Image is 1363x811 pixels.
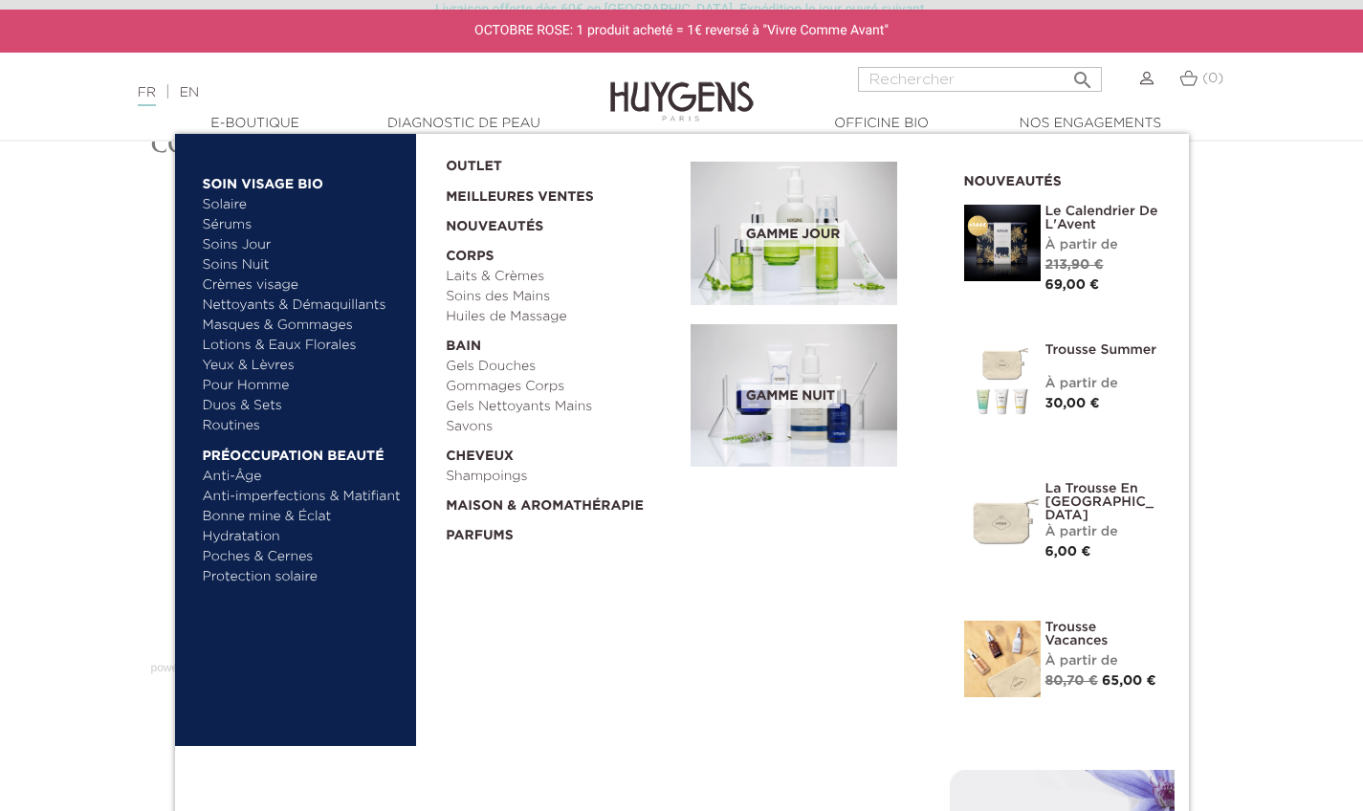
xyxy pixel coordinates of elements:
[203,215,403,235] a: Sérums
[151,654,1213,676] div: powered by
[1202,72,1223,85] span: (0)
[1045,621,1160,647] a: Trousse Vacances
[446,237,677,267] a: Corps
[203,507,403,527] a: Bonne mine & Éclat
[151,132,1213,157] h1: Consultation soin Visage
[203,567,403,587] a: Protection solaire
[446,397,677,417] a: Gels Nettoyants Mains
[1045,397,1100,410] span: 30,00 €
[964,205,1041,281] img: Le Calendrier de L'Avent
[203,164,403,195] a: Soin Visage Bio
[1045,343,1160,357] a: Trousse Summer
[1045,522,1160,542] div: À partir de
[138,86,156,106] a: FR
[446,287,677,307] a: Soins des Mains
[446,208,677,237] a: Nouveautés
[964,167,1160,190] h2: Nouveautés
[203,316,403,336] a: Masques & Gommages
[151,176,1213,654] iframe: typeform-embed
[203,376,403,396] a: Pour Homme
[368,114,560,134] a: Diagnostic de peau
[1045,235,1160,255] div: À partir de
[1066,61,1100,87] button: 
[203,275,403,296] a: Crèmes visage
[446,177,660,208] a: Meilleures Ventes
[446,437,677,467] a: Cheveux
[1071,63,1094,86] i: 
[1045,545,1091,559] span: 6,00 €
[203,547,403,567] a: Poches & Cernes
[203,296,403,316] a: Nettoyants & Démaquillants
[1045,258,1104,272] span: 213,90 €
[691,162,897,305] img: routine_jour_banner.jpg
[203,527,403,547] a: Hydratation
[203,195,403,215] a: Solaire
[203,436,403,467] a: Préoccupation beauté
[1102,674,1156,688] span: 65,00 €
[446,377,677,397] a: Gommages Corps
[446,357,677,377] a: Gels Douches
[964,621,1041,697] img: La Trousse vacances
[446,516,677,546] a: Parfums
[203,336,403,356] a: Lotions & Eaux Florales
[741,384,840,408] span: Gamme nuit
[1045,674,1098,688] span: 80,70 €
[1045,651,1160,671] div: À partir de
[691,324,897,468] img: routine_nuit_banner.jpg
[964,482,1041,559] img: La Trousse en Coton
[151,767,1213,803] h2: Suivez-nous
[446,267,677,287] a: Laits & Crèmes
[203,416,403,436] a: Routines
[446,487,677,516] a: Maison & Aromathérapie
[741,223,845,247] span: Gamme jour
[995,114,1186,134] a: Nos engagements
[610,51,754,124] img: Huygens
[203,235,403,255] a: Soins Jour
[180,86,199,99] a: EN
[160,114,351,134] a: E-Boutique
[1045,205,1160,231] a: Le Calendrier de L'Avent
[446,327,677,357] a: Bain
[446,307,677,327] a: Huiles de Massage
[446,147,660,177] a: OUTLET
[858,67,1102,92] input: Rechercher
[1045,278,1100,292] span: 69,00 €
[1045,374,1160,394] div: À partir de
[203,487,403,507] a: Anti-imperfections & Matifiant
[964,343,1041,420] img: Trousse Summer
[691,324,935,468] a: Gamme nuit
[203,356,403,376] a: Yeux & Lèvres
[128,81,554,104] div: |
[1045,482,1160,522] a: La Trousse en [GEOGRAPHIC_DATA]
[203,467,403,487] a: Anti-Âge
[203,396,403,416] a: Duos & Sets
[691,162,935,305] a: Gamme jour
[786,114,978,134] a: Officine Bio
[203,255,385,275] a: Soins Nuit
[446,417,677,437] a: Savons
[446,467,677,487] a: Shampoings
